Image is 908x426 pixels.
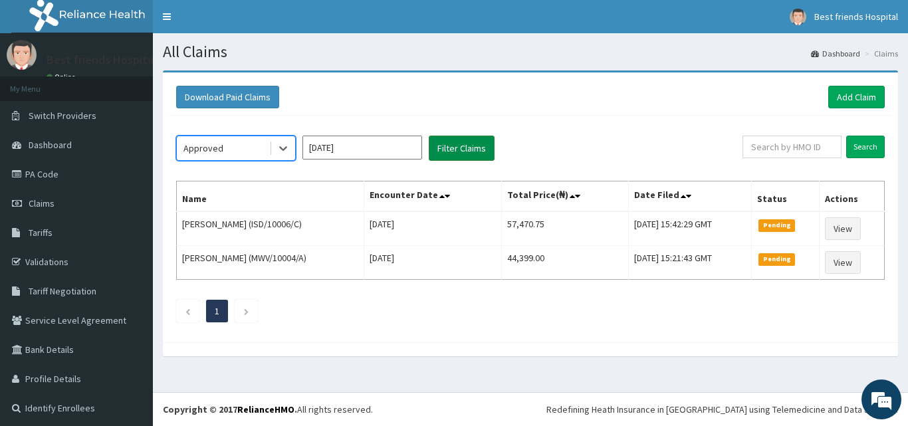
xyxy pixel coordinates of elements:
[364,211,501,246] td: [DATE]
[546,403,898,416] div: Redefining Heath Insurance in [GEOGRAPHIC_DATA] using Telemedicine and Data Science!
[183,142,223,155] div: Approved
[163,403,297,415] strong: Copyright © 2017 .
[302,136,422,160] input: Select Month and Year
[237,403,294,415] a: RelianceHMO
[811,48,860,59] a: Dashboard
[819,181,884,212] th: Actions
[501,211,629,246] td: 57,470.75
[790,9,806,25] img: User Image
[846,136,885,158] input: Search
[185,305,191,317] a: Previous page
[176,86,279,108] button: Download Paid Claims
[29,197,55,209] span: Claims
[825,251,861,274] a: View
[501,181,629,212] th: Total Price(₦)
[364,181,501,212] th: Encounter Date
[215,305,219,317] a: Page 1 is your current page
[825,217,861,240] a: View
[163,43,898,60] h1: All Claims
[243,305,249,317] a: Next page
[629,181,752,212] th: Date Filed
[7,40,37,70] img: User Image
[47,72,78,82] a: Online
[742,136,842,158] input: Search by HMO ID
[153,392,908,426] footer: All rights reserved.
[629,211,752,246] td: [DATE] 15:42:29 GMT
[177,181,364,212] th: Name
[758,219,795,231] span: Pending
[861,48,898,59] li: Claims
[429,136,495,161] button: Filter Claims
[828,86,885,108] a: Add Claim
[29,285,96,297] span: Tariff Negotiation
[29,110,96,122] span: Switch Providers
[758,253,795,265] span: Pending
[752,181,820,212] th: Status
[629,246,752,280] td: [DATE] 15:21:43 GMT
[47,54,157,66] p: Best friends Hospital
[177,246,364,280] td: [PERSON_NAME] (MWV/10004/A)
[29,227,53,239] span: Tariffs
[501,246,629,280] td: 44,399.00
[814,11,898,23] span: Best friends Hospital
[29,139,72,151] span: Dashboard
[364,246,501,280] td: [DATE]
[177,211,364,246] td: [PERSON_NAME] (ISD/10006/C)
